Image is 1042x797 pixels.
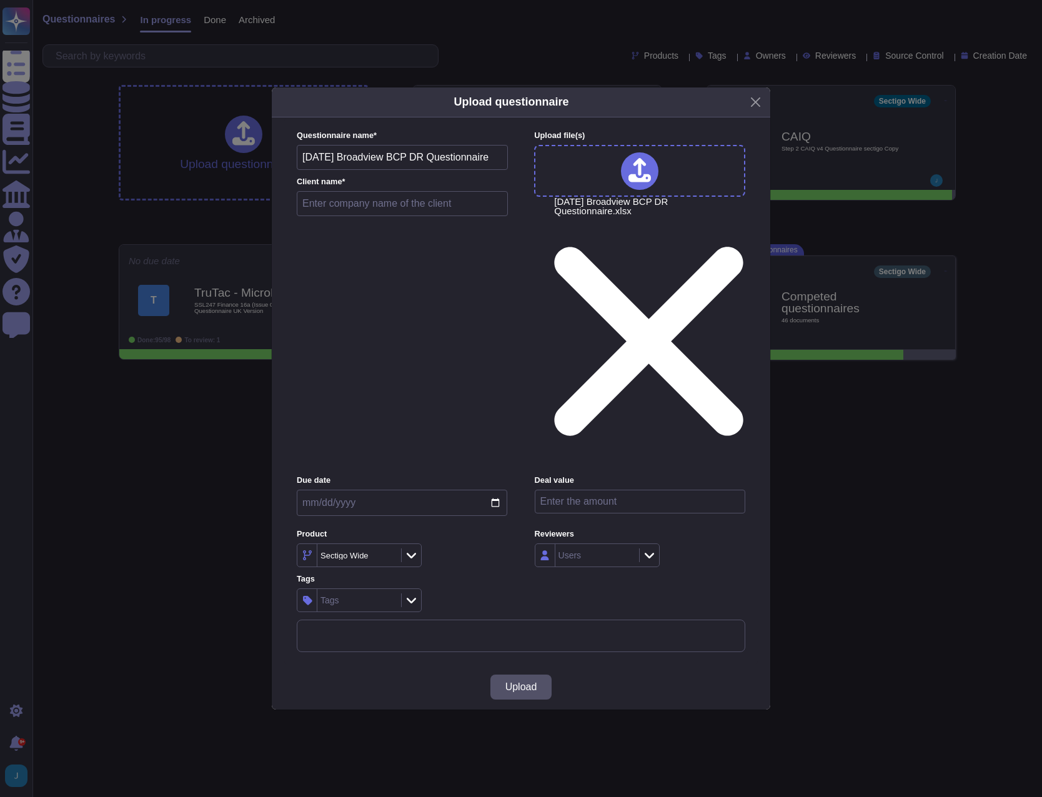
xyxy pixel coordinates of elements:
label: Questionnaire name [297,132,508,140]
label: Product [297,530,507,538]
div: Users [558,551,582,560]
div: Sectigo Wide [320,552,369,560]
label: Tags [297,575,507,583]
label: Deal value [535,477,745,485]
input: Enter the amount [535,490,745,513]
label: Due date [297,477,507,485]
h5: Upload questionnaire [454,94,568,111]
input: Due date [297,490,507,516]
input: Enter questionnaire name [297,145,508,170]
span: Upload file (s) [534,131,585,140]
span: Upload [505,682,537,692]
button: Upload [490,675,552,700]
label: Client name [297,178,508,186]
span: [DATE] Broadview BCP DR Questionnaire.xlsx [554,197,743,467]
button: Close [746,92,765,112]
label: Reviewers [535,530,745,538]
input: Enter company name of the client [297,191,508,216]
div: Tags [320,596,339,605]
